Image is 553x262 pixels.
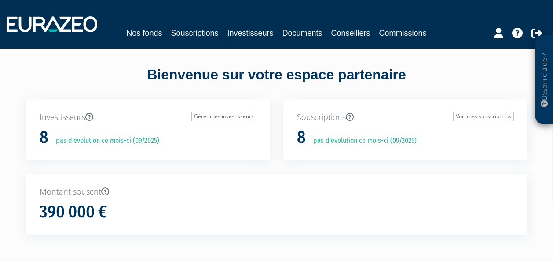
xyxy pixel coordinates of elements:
[297,128,306,147] h1: 8
[227,27,273,39] a: Investisseurs
[307,136,417,146] p: pas d'évolution ce mois-ci (09/2025)
[50,136,159,146] p: pas d'évolution ce mois-ci (09/2025)
[7,16,97,32] img: 1732889491-logotype_eurazeo_blanc_rvb.png
[379,27,427,39] a: Commissions
[40,186,514,198] p: Montant souscrit
[331,27,370,39] a: Conseillers
[453,112,514,121] a: Voir mes souscriptions
[191,112,256,121] a: Gérer mes investisseurs
[126,27,162,39] a: Nos fonds
[19,65,534,99] div: Bienvenue sur votre espace partenaire
[297,112,514,123] p: Souscriptions
[282,27,322,39] a: Documents
[40,112,256,123] p: Investisseurs
[539,40,549,120] p: Besoin d'aide ?
[40,128,48,147] h1: 8
[40,203,107,221] h1: 390 000 €
[171,27,218,39] a: Souscriptions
